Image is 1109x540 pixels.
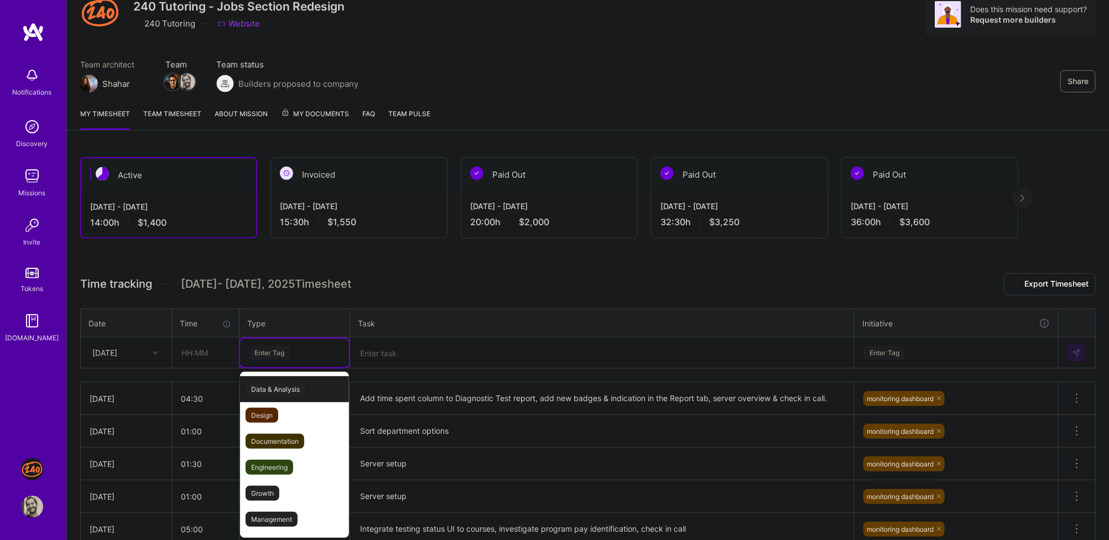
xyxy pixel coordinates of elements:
div: Enter Tag [864,344,905,361]
span: Design [246,408,278,423]
button: Share [1060,70,1096,92]
i: icon Download [1011,279,1020,290]
a: Website [217,18,260,29]
div: [DATE] - [DATE] [851,200,1009,212]
div: Paid Out [461,158,637,191]
div: [DATE] - [DATE] [280,200,438,212]
span: My Documents [281,108,349,120]
th: Type [239,309,350,337]
div: Enter Tag [249,344,290,361]
img: Team Member Avatar [179,74,195,90]
img: Paid Out [851,167,864,180]
span: Engineering [246,460,293,475]
div: Tokens [21,283,44,294]
span: monitoring dashboard [867,394,934,403]
div: Missions [19,187,46,199]
img: Submit [1072,349,1081,357]
span: $3,600 [899,216,930,228]
a: Team Member Avatar [180,72,194,91]
span: Team status [216,59,358,70]
div: [DATE] [90,393,163,404]
div: Time [180,318,231,329]
div: [DATE] - [DATE] [470,200,628,212]
img: Team Member Avatar [164,74,181,90]
span: Team [165,59,194,70]
div: 36:00 h [851,216,1009,228]
textarea: Sort department options [351,416,853,446]
div: Request more builders [970,14,1087,25]
div: [DATE] [90,458,163,470]
a: Team timesheet [143,108,201,130]
img: Invoiced [280,167,293,180]
span: [DATE] - [DATE] , 2025 Timesheet [181,277,351,291]
div: Shahar [102,78,130,90]
span: Documentation [246,434,304,449]
span: Growth [246,486,279,501]
div: Invite [24,236,41,248]
div: [DATE] - [DATE] [660,200,819,212]
img: discovery [21,116,43,138]
a: My timesheet [80,108,130,130]
a: FAQ [362,108,375,130]
div: [DATE] [90,491,163,502]
span: Team Pulse [388,110,430,118]
img: Paid Out [660,167,674,180]
div: Initiative [862,317,1050,330]
a: My Documents [281,108,349,130]
div: 15:30 h [280,216,438,228]
div: Active [81,158,256,192]
img: guide book [21,310,43,332]
span: Team architect [80,59,143,70]
img: right [1021,194,1025,202]
div: Does this mission need support? [970,4,1087,14]
a: Team Pulse [388,108,430,130]
span: $3,250 [709,216,740,228]
img: teamwork [21,165,43,187]
img: bell [21,64,43,86]
div: [DATE] - [DATE] [90,201,247,212]
span: Time tracking [80,277,152,291]
div: Notifications [13,86,52,98]
textarea: Server setup [351,449,853,479]
span: monitoring dashboard [867,427,934,435]
img: Builders proposed to company [216,75,234,92]
i: icon Mail [134,79,143,88]
th: Date [81,309,172,337]
div: 14:00 h [90,217,247,229]
input: HH:MM [172,417,239,446]
img: logo [22,22,44,42]
div: Discovery [17,138,48,149]
img: J: 240 Tutoring - Jobs Section Redesign [21,458,43,480]
i: icon Chevron [153,350,158,356]
span: $1,400 [138,217,166,229]
img: Active [96,167,109,180]
span: $2,000 [519,216,549,228]
button: Export Timesheet [1004,273,1096,295]
i: icon CompanyGray [133,19,142,28]
img: tokens [25,268,39,278]
a: User Avatar [18,496,46,518]
input: HH:MM [172,482,239,511]
span: Builders proposed to company [238,78,358,90]
span: monitoring dashboard [867,525,934,533]
span: monitoring dashboard [867,460,934,468]
a: About Mission [215,108,268,130]
img: User Avatar [21,496,43,518]
img: Team Architect [80,75,98,92]
div: 20:00 h [470,216,628,228]
span: Share [1068,76,1089,87]
span: Data & Analysis [246,382,305,397]
a: J: 240 Tutoring - Jobs Section Redesign [18,458,46,480]
span: monitoring dashboard [867,492,934,501]
a: Team Member Avatar [165,72,180,91]
span: $1,550 [327,216,356,228]
div: [DATE] [90,425,163,437]
div: Paid Out [652,158,827,191]
div: 240 Tutoring [133,18,195,29]
img: Invite [21,214,43,236]
img: Avatar [935,1,961,28]
input: HH:MM [173,338,238,367]
div: Paid Out [842,158,1018,191]
input: HH:MM [172,384,239,413]
div: [DATE] [90,523,163,535]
